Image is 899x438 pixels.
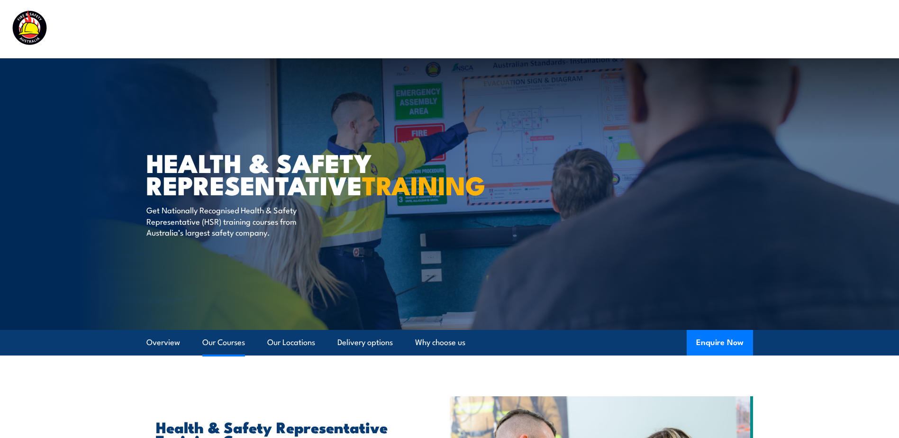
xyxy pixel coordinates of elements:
[415,330,465,355] a: Why choose us
[653,17,688,42] a: About Us
[362,164,485,204] strong: TRAINING
[384,17,414,42] a: Courses
[825,17,854,42] a: Contact
[435,17,498,42] a: Course Calendar
[202,330,245,355] a: Our Courses
[146,330,180,355] a: Overview
[337,330,393,355] a: Delivery options
[750,17,804,42] a: Learner Portal
[267,330,315,355] a: Our Locations
[687,330,753,356] button: Enquire Now
[708,17,729,42] a: News
[146,204,319,237] p: Get Nationally Recognised Health & Safety Representative (HSR) training courses from Australia’s ...
[146,151,381,195] h1: Health & Safety Representative
[519,17,632,42] a: Emergency Response Services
